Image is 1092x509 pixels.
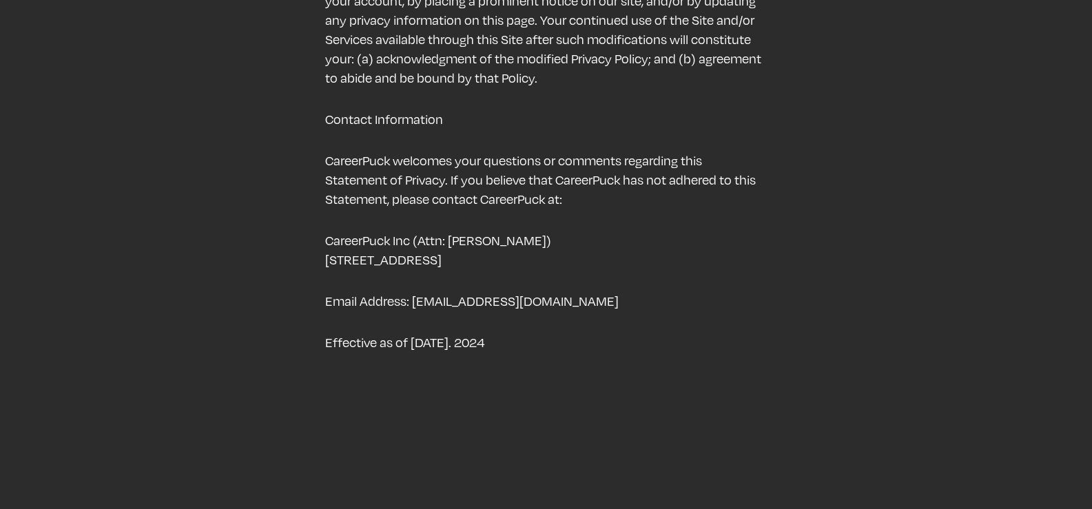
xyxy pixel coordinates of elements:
p: Contact Information [325,110,766,129]
p: CareerPuck welcomes your questions or comments regarding this Statement of Privacy. If you believ... [325,151,766,209]
p: Effective as of [DATE]. 2024 [325,333,766,352]
p: CareerPuck Inc (Attn: [PERSON_NAME]) [STREET_ADDRESS] [325,231,766,269]
p: Email Address: [EMAIL_ADDRESS][DOMAIN_NAME] [325,291,766,311]
p: ‍ [325,374,766,393]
